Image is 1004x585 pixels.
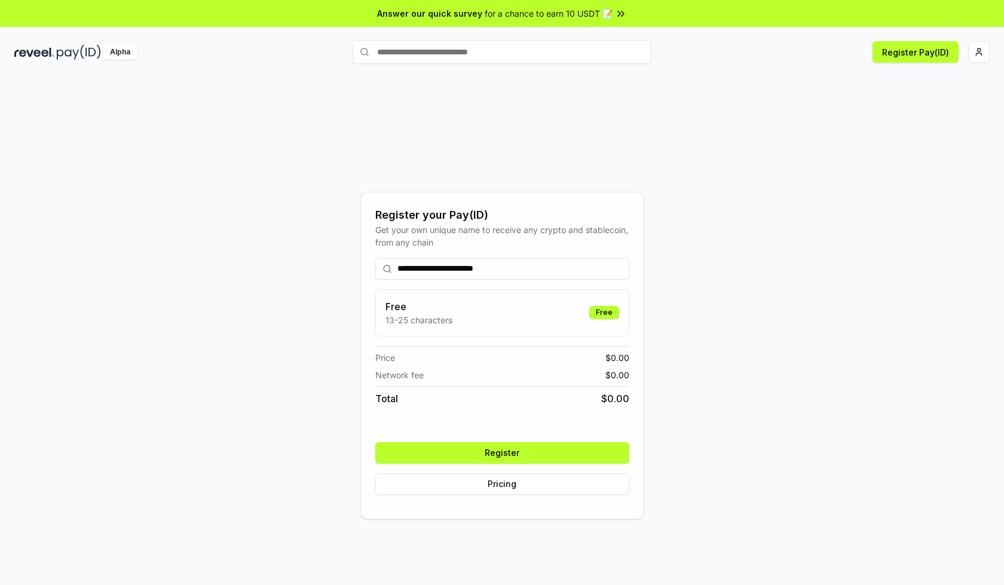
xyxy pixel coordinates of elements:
span: Price [375,351,395,364]
div: Register your Pay(ID) [375,207,629,223]
span: $ 0.00 [605,369,629,381]
p: 13-25 characters [385,314,452,326]
div: Alpha [103,45,137,60]
div: Free [589,306,619,319]
img: pay_id [57,45,101,60]
img: reveel_dark [14,45,54,60]
div: Get your own unique name to receive any crypto and stablecoin, from any chain [375,223,629,249]
span: for a chance to earn 10 USDT 📝 [485,7,613,20]
button: Register Pay(ID) [873,41,959,63]
span: Answer our quick survey [377,7,482,20]
button: Register [375,442,629,464]
span: $ 0.00 [605,351,629,364]
span: $ 0.00 [601,391,629,406]
h3: Free [385,299,452,314]
button: Pricing [375,473,629,495]
span: Network fee [375,369,424,381]
span: Total [375,391,398,406]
